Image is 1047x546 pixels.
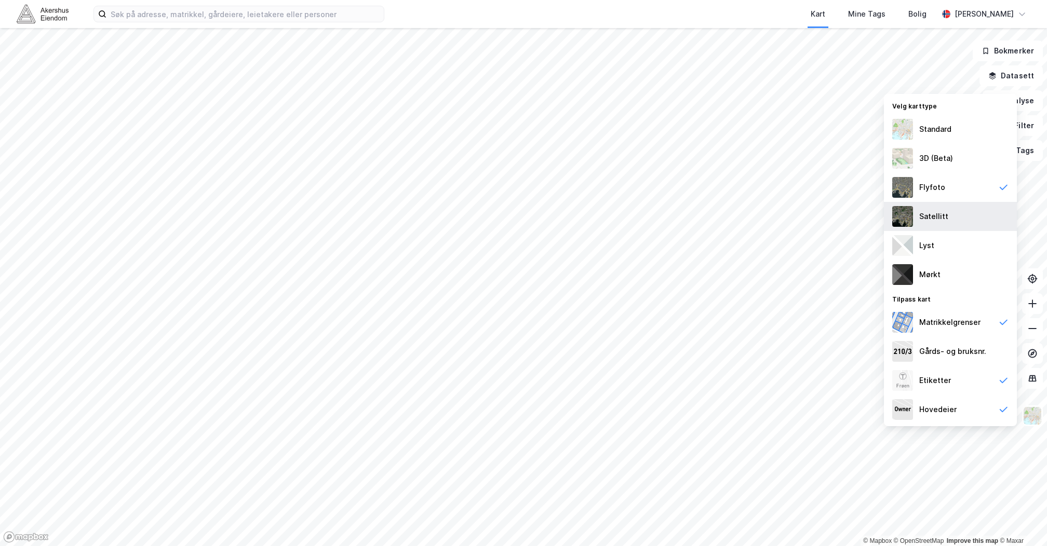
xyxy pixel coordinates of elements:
img: cadastreBorders.cfe08de4b5ddd52a10de.jpeg [892,312,913,333]
img: Z [892,370,913,391]
img: Z [892,148,913,169]
a: Mapbox [863,537,892,544]
img: 9k= [892,206,913,227]
div: 3D (Beta) [919,152,953,165]
a: Improve this map [947,537,998,544]
div: Velg karttype [884,96,1017,115]
div: Hovedeier [919,403,957,416]
div: Matrikkelgrenser [919,316,981,329]
div: Kontrollprogram for chat [995,496,1047,546]
img: Z [1023,406,1042,426]
iframe: Chat Widget [995,496,1047,546]
a: OpenStreetMap [894,537,944,544]
div: Satellitt [919,210,948,223]
button: Tags [995,140,1043,161]
button: Bokmerker [973,40,1043,61]
button: Datasett [979,65,1043,86]
img: akershus-eiendom-logo.9091f326c980b4bce74ccdd9f866810c.svg [17,5,69,23]
div: Lyst [919,239,934,252]
img: Z [892,177,913,198]
button: Analyse [983,90,1043,111]
img: majorOwner.b5e170eddb5c04bfeeff.jpeg [892,399,913,420]
div: [PERSON_NAME] [955,8,1014,20]
div: Etiketter [919,374,951,387]
img: luj3wr1y2y3+OchiMxRmMxRlscgabnMEmZ7DJGWxyBpucwSZnsMkZbHIGm5zBJmewyRlscgabnMEmZ7DJGWxyBpucwSZnsMkZ... [892,235,913,256]
input: Søk på adresse, matrikkel, gårdeiere, leietakere eller personer [106,6,384,22]
div: Bolig [908,8,927,20]
div: Mørkt [919,268,941,281]
div: Gårds- og bruksnr. [919,345,986,358]
img: Z [892,119,913,140]
div: Flyfoto [919,181,945,194]
a: Mapbox homepage [3,531,49,543]
div: Tilpass kart [884,289,1017,308]
img: cadastreKeys.547ab17ec502f5a4ef2b.jpeg [892,341,913,362]
div: Kart [811,8,825,20]
div: Mine Tags [848,8,885,20]
div: Standard [919,123,951,135]
img: nCdM7BzjoCAAAAAElFTkSuQmCC [892,264,913,285]
button: Filter [993,115,1043,136]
